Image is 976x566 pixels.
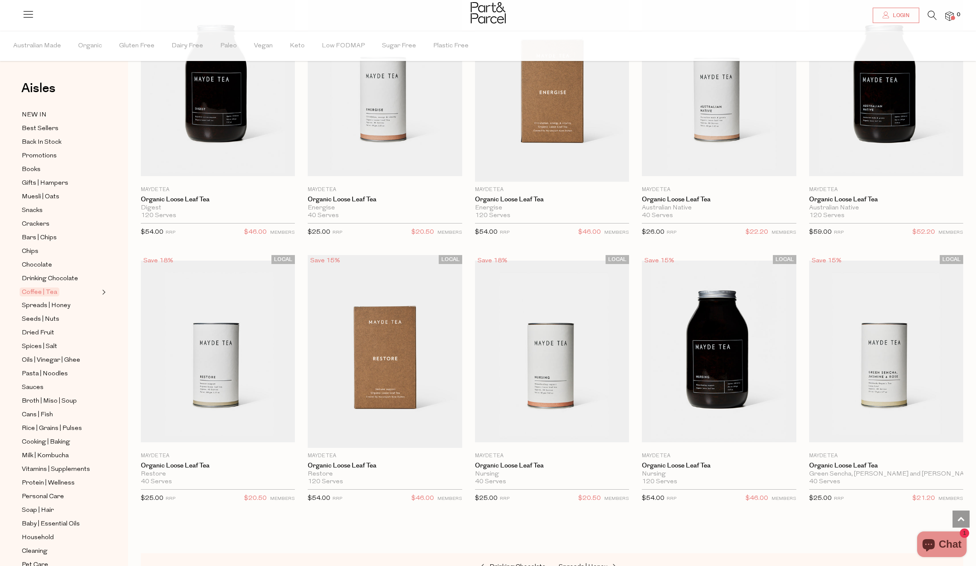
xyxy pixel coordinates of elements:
[308,478,343,486] span: 120 Serves
[141,452,295,460] p: Mayde Tea
[22,260,52,270] span: Chocolate
[22,519,99,529] a: Baby | Essential Oils
[22,451,69,461] span: Milk | Kombucha
[809,478,840,486] span: 40 Serves
[809,204,963,212] div: Australian Native
[308,452,462,460] p: Mayde Tea
[308,495,330,502] span: $54.00
[21,82,55,103] a: Aisles
[22,355,99,366] a: Oils | Vinegar | Ghee
[22,219,50,229] span: Crackers
[667,230,676,235] small: RRP
[22,424,82,434] span: Rice | Grains | Pulses
[22,206,43,216] span: Snacks
[809,452,963,460] p: Mayde Tea
[22,123,99,134] a: Best Sellers
[475,495,498,502] span: $25.00
[945,12,954,20] a: 0
[119,31,154,61] span: Gluten Free
[955,11,962,19] span: 0
[22,260,99,270] a: Chocolate
[141,186,295,194] p: Mayde Tea
[809,186,963,194] p: Mayde Tea
[22,369,68,379] span: Pasta | Noodles
[22,383,44,393] span: Sauces
[773,255,796,264] span: LOCAL
[141,462,295,470] a: Organic Loose Leaf Tea
[22,164,99,175] a: Books
[308,204,462,212] div: Energise
[308,196,462,203] a: Organic Loose Leaf Tea
[22,274,78,284] span: Drinking Chocolate
[141,212,176,220] span: 120 Serves
[22,287,99,297] a: Coffee | Tea
[500,230,510,235] small: RRP
[22,519,80,529] span: Baby | Essential Oils
[308,462,462,470] a: Organic Loose Leaf Tea
[22,409,99,420] a: Cans | Fish
[22,314,99,325] a: Seeds | Nuts
[938,230,963,235] small: MEMBERS
[604,496,629,501] small: MEMBERS
[22,233,57,243] span: Bars | Chips
[141,229,163,235] span: $54.00
[172,31,203,61] span: Dairy Free
[22,124,58,134] span: Best Sellers
[437,496,462,501] small: MEMBERS
[22,369,99,379] a: Pasta | Noodles
[411,227,434,238] span: $20.50
[22,328,54,338] span: Dried Fruit
[22,137,61,148] span: Back In Stock
[604,230,629,235] small: MEMBERS
[141,470,295,478] div: Restore
[382,31,416,61] span: Sugar Free
[809,462,963,470] a: Organic Loose Leaf Tea
[22,301,70,311] span: Spreads | Honey
[22,328,99,338] a: Dried Fruit
[809,470,963,478] div: Green Sencha, [PERSON_NAME] and [PERSON_NAME]
[22,273,99,284] a: Drinking Chocolate
[308,212,339,220] span: 40 Serves
[308,186,462,194] p: Mayde Tea
[642,196,796,203] a: Organic Loose Leaf Tea
[22,492,64,502] span: Personal Care
[244,227,267,238] span: $46.00
[290,31,305,61] span: Keto
[475,452,629,460] p: Mayde Tea
[22,219,99,229] a: Crackers
[746,493,768,504] span: $46.00
[915,531,969,559] inbox-online-store-chat: Shopify online store chat
[22,423,99,434] a: Rice | Grains | Pulses
[22,491,99,502] a: Personal Care
[220,31,237,61] span: Paleo
[938,496,963,501] small: MEMBERS
[22,396,99,406] a: Broth | Miso | Soup
[912,227,935,238] span: $52.20
[772,230,796,235] small: MEMBERS
[141,196,295,203] a: Organic Loose Leaf Tea
[22,505,54,516] span: Soap | Hair
[22,110,47,120] span: NEW IN
[22,532,99,543] a: Household
[642,204,796,212] div: Australian Native
[475,470,629,478] div: Nursing
[578,227,601,238] span: $46.00
[475,255,510,267] div: Save 18%
[873,8,919,23] a: Login
[22,151,99,161] a: Promotions
[642,186,796,194] p: Mayde Tea
[809,212,845,220] span: 120 Serves
[22,478,99,488] a: Protein | Wellness
[411,493,434,504] span: $46.00
[22,478,75,488] span: Protein | Wellness
[141,255,176,267] div: Save 18%
[22,165,41,175] span: Books
[475,212,510,220] span: 120 Serves
[20,287,59,296] span: Coffee | Tea
[642,452,796,460] p: Mayde Tea
[606,255,629,264] span: LOCAL
[642,229,664,235] span: $26.00
[22,246,99,257] a: Chips
[22,178,99,189] a: Gifts | Hampers
[244,493,267,504] span: $20.50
